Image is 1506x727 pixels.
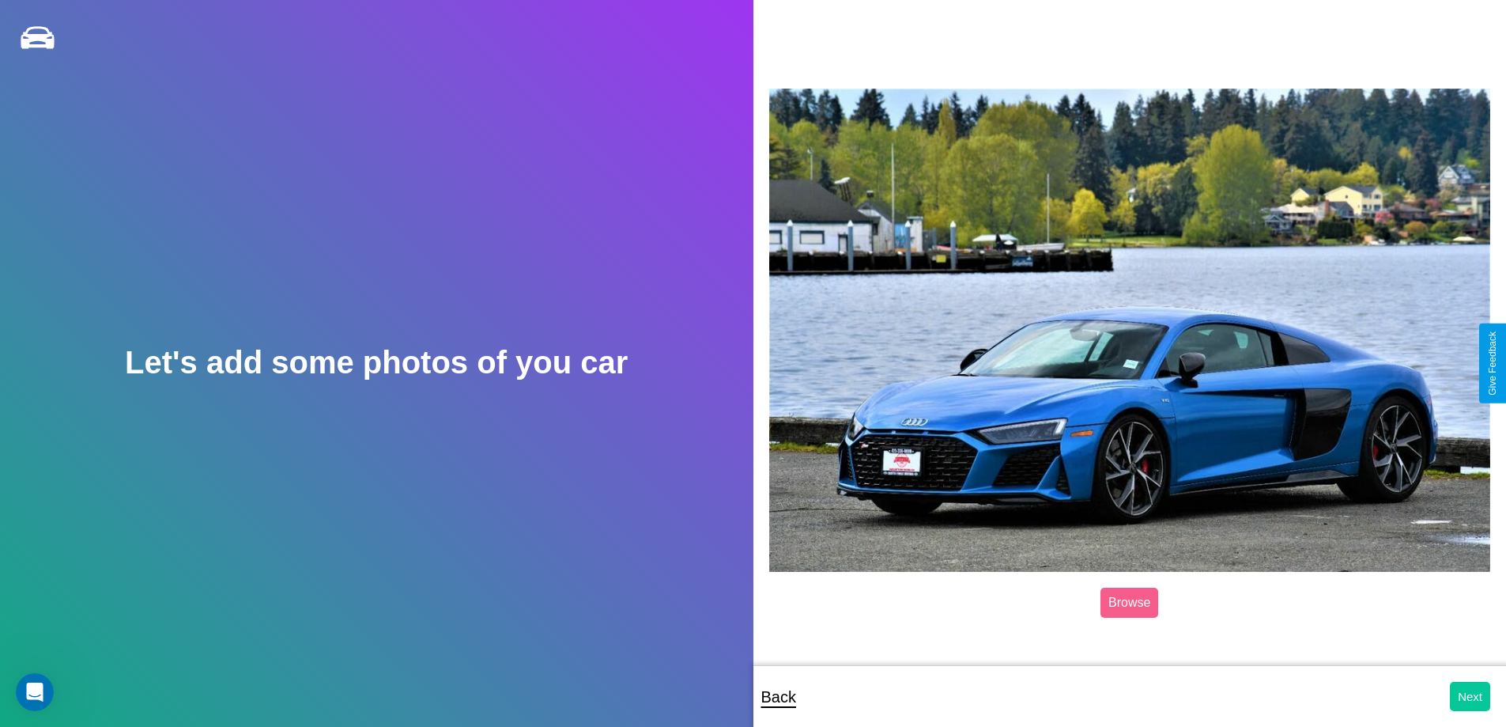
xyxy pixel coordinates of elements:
div: Give Feedback [1487,331,1498,396]
button: Next [1450,682,1490,711]
iframe: Intercom live chat [16,673,54,711]
img: posted [769,89,1491,573]
p: Back [761,683,796,711]
h2: Let's add some photos of you car [125,345,628,381]
label: Browse [1100,588,1158,618]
